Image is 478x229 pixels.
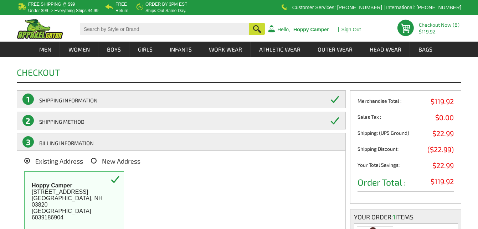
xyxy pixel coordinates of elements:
p: [STREET_ADDRESS] [GEOGRAPHIC_DATA], NH 03820 [GEOGRAPHIC_DATA] 6039186904 [32,182,117,221]
span: $119.92 [419,29,461,34]
li: Shipping: (UPS Ground) [358,130,454,141]
a: Hello, [277,27,290,32]
input: Search by Style or Brand [80,23,249,35]
span: 2 [22,115,34,126]
p: ships out same day. [145,9,187,13]
p: Customer Services: [PHONE_NUMBER] | International: [PHONE_NUMBER] [292,5,461,10]
li: Order Total : [358,178,454,192]
h1: Checkout [17,68,60,82]
a: Men [31,42,60,57]
a: Outer Wear [309,42,361,57]
b: Free Shipping @ $99 [28,2,75,7]
span: $22.99 [432,130,454,137]
span: $22.99 [432,162,454,169]
div: Your order: Items [354,213,457,221]
a: 3BILLING INFORMATION [17,133,346,151]
span: ($22.99) [427,146,454,153]
a: Girls [130,42,161,57]
b: Order by 3PM EST [145,2,187,7]
span: 1 [393,213,395,221]
a: Head Wear [361,42,410,57]
img: ApparelGator [17,19,63,39]
li: Merchandise Total : [358,98,454,109]
a: Hoppy Camper [293,27,329,32]
a: Women [60,42,98,57]
a: Sign Out [341,27,361,32]
a: Infants [161,42,200,57]
span: $119.92 [431,178,454,185]
li: Sales Tax : [358,114,454,125]
span: New Address [102,157,140,165]
a: 1SHIPPING INFORMATION [17,90,346,108]
li: Your Total Savings: [358,162,454,173]
span: $119.92 [431,98,454,105]
b: Hoppy Camper [32,182,72,188]
a: Athletic Wear [251,42,309,57]
b: Free [115,2,127,7]
label: Existing Address [24,158,83,164]
li: Shipping Discount: [358,146,454,157]
a: Boys [99,42,129,57]
p: under $99 -> everything ships $4.99 [28,9,98,13]
a: Bags [410,42,441,57]
p: Return [115,9,128,13]
a: 2SHIPPING Method [17,112,346,129]
a: Checkout Now (8) [419,22,459,28]
span: 3 [22,136,34,148]
a: Work Wear [201,42,250,57]
span: $0.00 [435,114,454,121]
span: 1 [22,94,34,105]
